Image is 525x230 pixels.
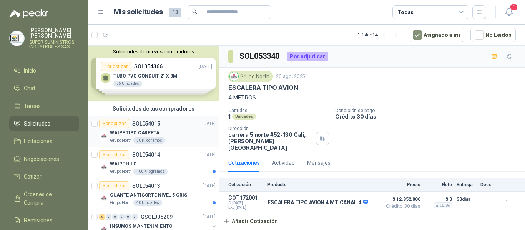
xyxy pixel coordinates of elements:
p: GSOL005209 [141,214,173,220]
p: INSUMOS MANTENIMIENTO [110,223,172,230]
p: COT172001 [228,195,263,201]
p: [DATE] [203,213,216,221]
div: Por cotizar [99,150,129,159]
a: Chat [9,81,79,96]
div: 0 [112,214,118,220]
p: ESCALERA TIPO AVION 4 MT CANAL 4 [267,199,368,206]
a: Por cotizarSOL054014[DATE] Company LogoWAIPE HILOGrupo North100 Kilogramos [88,147,219,178]
p: SOL054013 [132,183,160,189]
p: SOL054014 [132,152,160,157]
p: SOL054015 [132,121,160,126]
a: Por cotizarSOL054015[DATE] Company LogoWAIPE TIPO CARPETAGrupo North50 Kilogramos [88,116,219,147]
span: 1 [510,3,518,11]
p: Producto [267,182,377,187]
div: Actividad [272,159,295,167]
span: search [192,9,198,15]
div: 100 Kilogramos [133,169,168,175]
button: 1 [502,5,516,19]
p: Cotización [228,182,263,187]
div: 8 [99,214,105,220]
p: Precio [382,182,420,187]
div: Grupo North [228,71,273,82]
p: 26 ago, 2025 [276,73,305,80]
p: Crédito 30 días [335,113,522,120]
img: Company Logo [99,131,108,141]
a: Cotizar [9,169,79,184]
div: 40 Unidades [133,200,162,206]
div: Solicitudes de tus compradores [88,101,219,116]
img: Company Logo [99,194,108,203]
p: Dirección [228,126,313,131]
span: Chat [24,84,35,93]
h3: SOL053340 [239,50,281,62]
p: ESCALERA TIPO AVION [228,84,298,92]
div: 0 [106,214,111,220]
div: 0 [125,214,131,220]
p: Grupo North [110,137,132,144]
div: Cotizaciones [228,159,260,167]
h1: Mis solicitudes [114,7,163,18]
p: 30 días [457,195,476,204]
a: Licitaciones [9,134,79,149]
div: Unidades [232,114,256,120]
p: Flete [425,182,452,187]
div: 0 [132,214,138,220]
img: Company Logo [10,31,24,46]
span: Licitaciones [24,137,52,146]
span: Crédito 30 días [382,204,420,208]
span: Órdenes de Compra [24,190,72,207]
p: Docs [480,182,496,187]
p: $ 0 [425,195,452,204]
img: Logo peakr [9,9,48,18]
span: Exp: [DATE] [228,205,263,210]
p: SUPER SUMINISTROS INDUSTRIALES SAS [29,40,79,49]
button: Asignado a mi [409,28,464,42]
p: [DATE] [203,182,216,190]
a: Inicio [9,63,79,78]
span: Solicitudes [24,119,50,128]
button: Solicitudes de nuevos compradores [91,49,216,55]
span: Negociaciones [24,155,59,163]
div: Por cotizar [99,119,129,128]
a: Tareas [9,99,79,113]
span: Cotizar [24,172,42,181]
img: Company Logo [230,72,238,81]
p: [DATE] [203,151,216,159]
span: 13 [169,8,181,17]
span: Tareas [24,102,41,110]
span: $ 12.852.000 [382,195,420,204]
a: Solicitudes [9,116,79,131]
div: 50 Kilogramos [133,137,165,144]
p: [PERSON_NAME] [PERSON_NAME] [29,28,79,38]
p: WAIPE HILO [110,161,137,168]
img: Company Logo [99,162,108,172]
div: 0 [119,214,125,220]
p: GUANTE ANTICORTE NIVEL 5 GRIS [110,192,187,199]
a: Negociaciones [9,152,79,166]
p: Grupo North [110,169,132,175]
div: Solicitudes de nuevos compradoresPor cotizarSOL054366[DATE] TUBO PVC CONDUIT 2" X 3M55 UnidadesPo... [88,46,219,101]
p: Condición de pago [335,108,522,113]
a: Remisiones [9,213,79,228]
p: Grupo North [110,200,132,206]
p: 1 [228,113,231,120]
p: Entrega [457,182,476,187]
div: 1 - 14 de 14 [358,29,402,41]
div: Por adjudicar [287,52,328,61]
p: [DATE] [203,120,216,127]
p: carrera 5 norte #52-130 Cali , [PERSON_NAME][GEOGRAPHIC_DATA] [228,131,313,151]
a: Órdenes de Compra [9,187,79,210]
p: 4 METROS [228,93,516,102]
div: Todas [397,8,414,17]
div: Por cotizar [99,181,129,190]
span: C: [DATE] [228,201,263,205]
a: Por cotizarSOL054013[DATE] Company LogoGUANTE ANTICORTE NIVEL 5 GRISGrupo North40 Unidades [88,178,219,209]
span: Inicio [24,66,36,75]
div: Mensajes [307,159,331,167]
p: WAIPE TIPO CARPETA [110,129,159,137]
span: Remisiones [24,216,52,225]
p: Cantidad [228,108,329,113]
div: Incluido [434,202,452,208]
button: Añadir Cotización [219,213,282,229]
button: No Leídos [470,28,516,42]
